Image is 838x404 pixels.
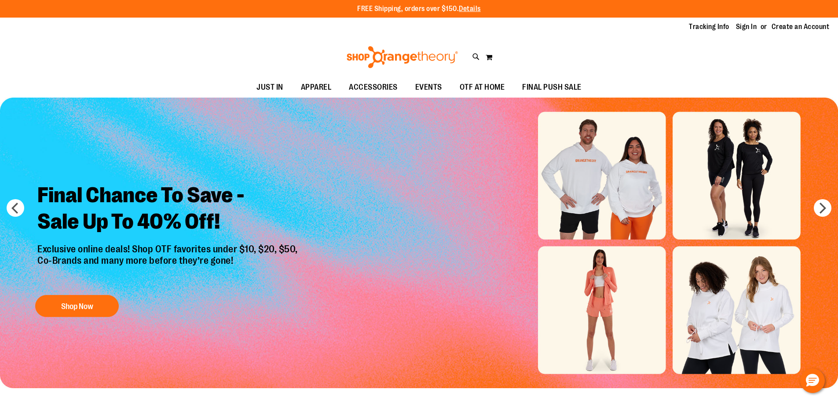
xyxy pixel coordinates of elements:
p: Exclusive online deals! Shop OTF favorites under $10, $20, $50, Co-Brands and many more before th... [31,244,307,287]
button: next [814,199,831,217]
a: APPAREL [292,77,340,98]
span: OTF AT HOME [460,77,505,97]
img: Shop Orangetheory [345,46,459,68]
span: FINAL PUSH SALE [522,77,582,97]
button: Hello, have a question? Let’s chat. [800,368,825,393]
span: APPAREL [301,77,332,97]
button: Shop Now [35,295,119,317]
button: prev [7,199,24,217]
a: Final Chance To Save -Sale Up To 40% Off! Exclusive online deals! Shop OTF favorites under $10, $... [31,175,307,322]
a: EVENTS [406,77,451,98]
span: JUST IN [256,77,283,97]
p: FREE Shipping, orders over $150. [357,4,481,14]
a: ACCESSORIES [340,77,406,98]
a: Tracking Info [689,22,729,32]
a: Create an Account [772,22,830,32]
span: EVENTS [415,77,442,97]
span: ACCESSORIES [349,77,398,97]
a: FINAL PUSH SALE [513,77,590,98]
a: Details [459,5,481,13]
h2: Final Chance To Save - Sale Up To 40% Off! [31,175,307,244]
a: OTF AT HOME [451,77,514,98]
a: JUST IN [248,77,292,98]
a: Sign In [736,22,757,32]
